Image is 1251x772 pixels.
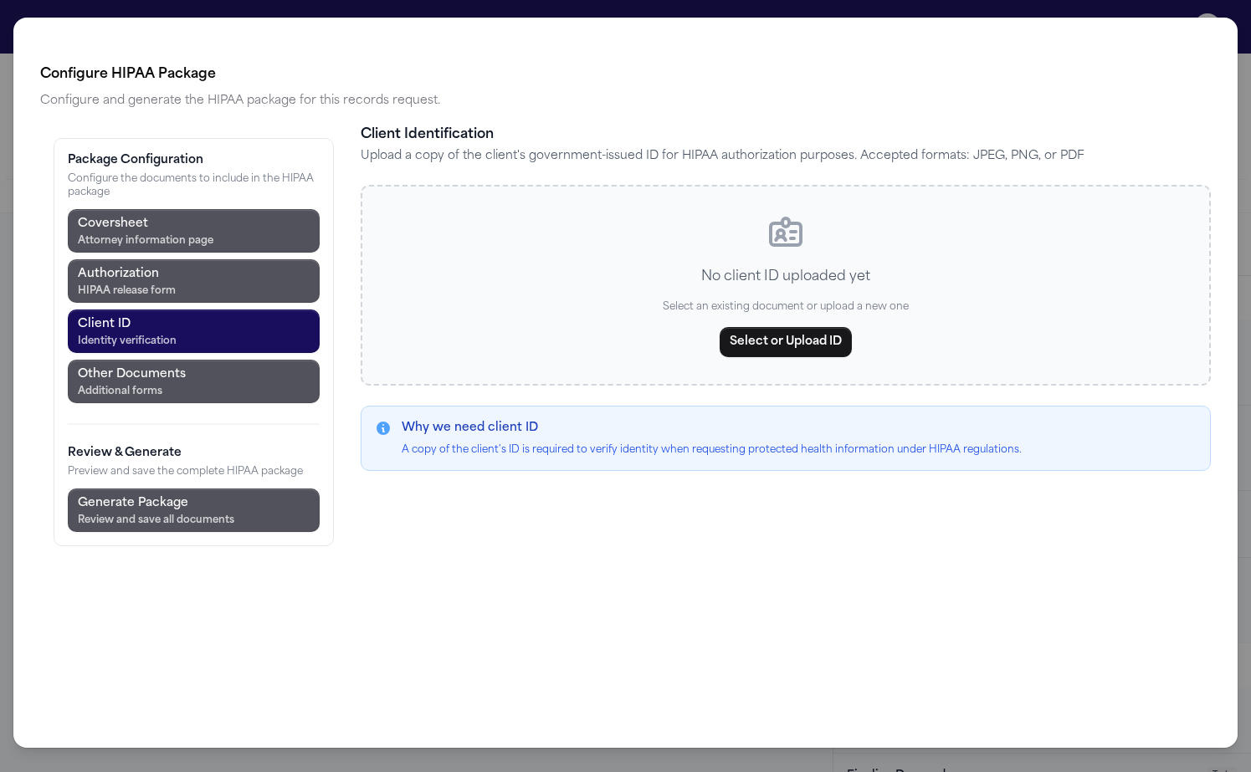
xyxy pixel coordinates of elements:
h3: Review & Generate [68,445,320,462]
div: Generate Package [78,493,234,514]
div: Identity verification [78,335,177,348]
h3: Why we need client ID [402,420,1022,437]
div: Additional forms [78,385,186,398]
p: Upload a copy of the client's government-issued ID for HIPAA authorization purposes. Accepted for... [361,148,1211,165]
p: Configure the documents to include in the HIPAA package [68,172,320,199]
div: Review and save all documents [78,514,234,527]
button: CoversheetAttorney information page [68,209,320,253]
button: AuthorizationHIPAA release form [68,259,320,303]
button: Select or Upload ID [720,327,852,357]
h2: Configure HIPAA Package [40,64,1211,84]
button: Other DocumentsAdditional forms [68,360,320,403]
p: Preview and save the complete HIPAA package [68,465,320,478]
h3: Package Configuration [68,152,320,169]
div: Authorization [78,264,176,284]
p: No client ID uploaded yet [701,267,870,287]
div: HIPAA release form [78,284,176,298]
div: Coversheet [78,214,213,234]
div: Attorney information page [78,234,213,248]
button: Client IDIdentity verification [68,309,320,353]
div: Other Documents [78,365,186,385]
h3: Client Identification [361,125,1211,145]
div: Client ID [78,314,177,335]
p: Configure and generate the HIPAA package for this records request. [40,91,1211,111]
p: Select an existing document or upload a new one [663,300,909,314]
p: A copy of the client's ID is required to verify identity when requesting protected health informa... [402,443,1022,457]
button: Generate PackageReview and save all documents [68,488,320,532]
